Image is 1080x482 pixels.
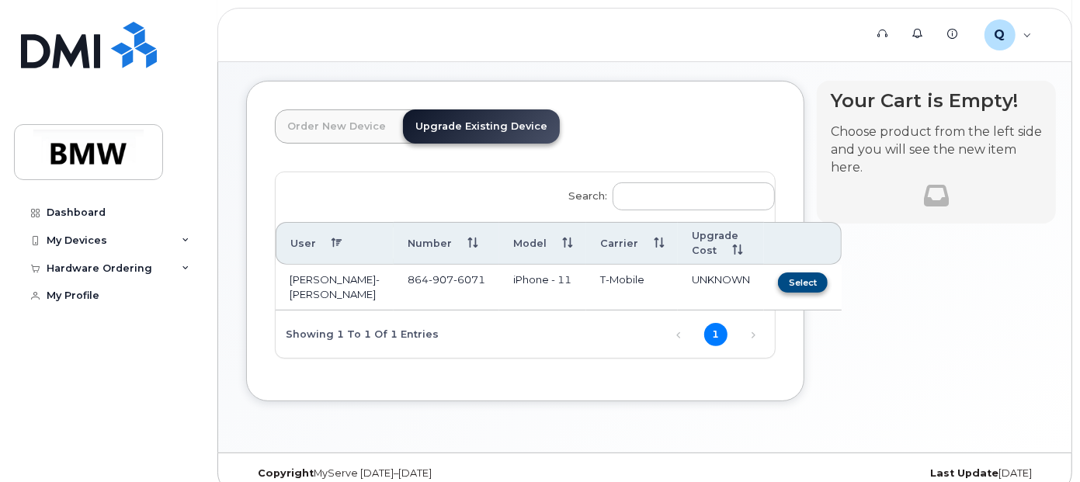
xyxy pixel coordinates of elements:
a: Previous [667,323,690,346]
p: Choose product from the left side and you will see the new item here. [831,123,1042,177]
div: Showing 1 to 1 of 1 entries [276,321,439,347]
th: Carrier: activate to sort column ascending [586,222,678,265]
span: UNKNOWN [692,273,750,286]
td: [PERSON_NAME]-[PERSON_NAME] [276,265,394,310]
span: 864 [408,273,485,286]
strong: Copyright [258,467,314,479]
a: Next [741,323,765,346]
button: Select [778,272,828,292]
th: Number: activate to sort column ascending [394,222,499,265]
a: Order New Device [275,109,398,144]
span: 907 [429,273,453,286]
a: 1 [704,323,728,346]
th: Model: activate to sort column ascending [499,222,586,265]
td: T-Mobile [586,265,678,310]
iframe: Messenger Launcher [1012,414,1068,470]
th: User: activate to sort column descending [276,222,394,265]
span: 6071 [453,273,485,286]
a: Upgrade Existing Device [403,109,560,144]
strong: Last Update [930,467,998,479]
input: Search: [613,182,775,210]
td: iPhone - 11 [499,265,586,310]
div: MyServe [DATE]–[DATE] [246,467,512,480]
div: QTB7462 [974,19,1043,50]
th: Upgrade Cost: activate to sort column ascending [678,222,764,265]
label: Search: [559,172,775,216]
div: [DATE] [778,467,1044,480]
h4: Your Cart is Empty! [831,90,1042,111]
span: Q [995,26,1005,44]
